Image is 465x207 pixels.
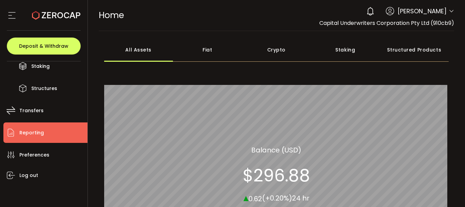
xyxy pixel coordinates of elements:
[31,84,57,93] span: Structures
[319,19,454,27] span: Capital Underwriters Corporation Pty Ltd (910cb9)
[31,61,50,71] span: Staking
[19,44,68,48] span: Deposit & Withdraw
[242,38,311,62] div: Crypto
[398,6,447,16] span: [PERSON_NAME]
[311,38,380,62] div: Staking
[19,128,44,138] span: Reporting
[262,193,292,203] span: (+0.20%)
[173,38,242,62] div: Fiat
[104,38,173,62] div: All Assets
[248,194,262,203] span: 0.62
[19,106,44,116] span: Transfers
[243,165,310,186] section: $296.88
[7,38,81,55] button: Deposit & Withdraw
[243,190,248,205] span: ▴
[19,171,38,180] span: Log out
[19,150,49,160] span: Preferences
[99,9,124,21] span: Home
[251,145,301,155] section: Balance (USD)
[292,193,309,203] span: 24 hr
[431,174,465,207] iframe: Chat Widget
[380,38,449,62] div: Structured Products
